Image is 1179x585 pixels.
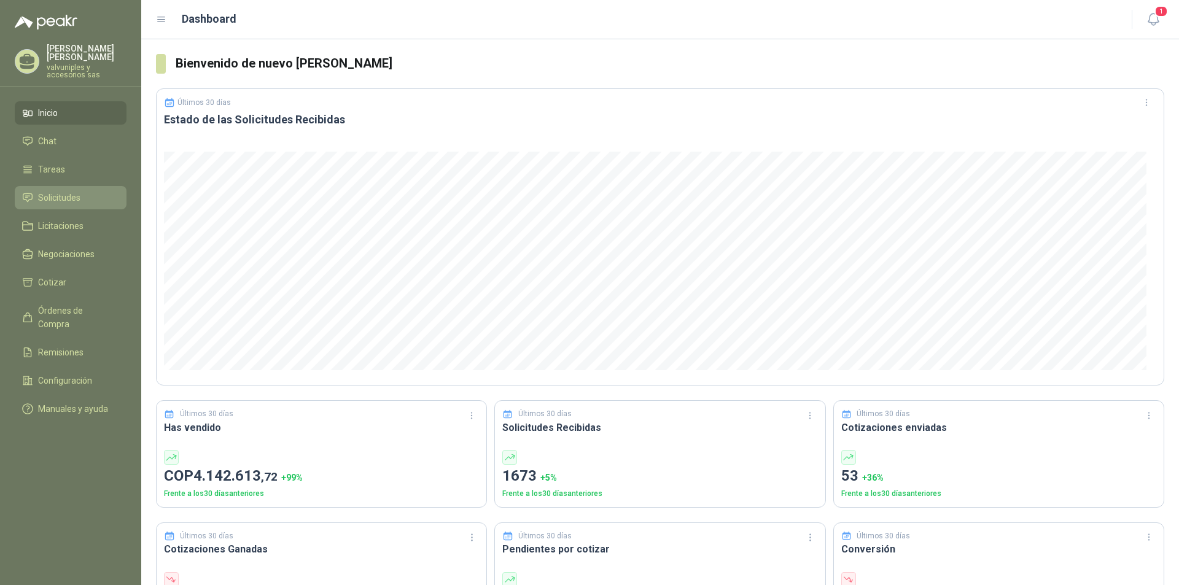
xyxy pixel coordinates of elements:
[182,10,236,28] h1: Dashboard
[38,163,65,176] span: Tareas
[281,473,303,482] span: + 99 %
[176,54,1164,73] h3: Bienvenido de nuevo [PERSON_NAME]
[862,473,884,482] span: + 36 %
[857,530,910,542] p: Últimos 30 días
[164,488,479,500] p: Frente a los 30 días anteriores
[38,247,95,261] span: Negociaciones
[518,530,572,542] p: Últimos 30 días
[164,420,479,435] h3: Has vendido
[38,106,58,120] span: Inicio
[15,341,126,364] a: Remisiones
[164,541,479,557] h3: Cotizaciones Ganadas
[47,44,126,61] p: [PERSON_NAME] [PERSON_NAME]
[15,158,126,181] a: Tareas
[15,130,126,153] a: Chat
[38,134,56,148] span: Chat
[177,98,231,107] p: Últimos 30 días
[502,541,817,557] h3: Pendientes por cotizar
[841,420,1156,435] h3: Cotizaciones enviadas
[38,374,92,387] span: Configuración
[15,101,126,125] a: Inicio
[15,271,126,294] a: Cotizar
[38,304,115,331] span: Órdenes de Compra
[38,402,108,416] span: Manuales y ayuda
[15,242,126,266] a: Negociaciones
[841,541,1156,557] h3: Conversión
[1154,6,1168,17] span: 1
[1142,9,1164,31] button: 1
[164,112,1156,127] h3: Estado de las Solicitudes Recibidas
[15,369,126,392] a: Configuración
[502,465,817,488] p: 1673
[841,488,1156,500] p: Frente a los 30 días anteriores
[518,408,572,420] p: Últimos 30 días
[15,214,126,238] a: Licitaciones
[15,397,126,420] a: Manuales y ayuda
[193,467,278,484] span: 4.142.613
[261,470,278,484] span: ,72
[164,465,479,488] p: COP
[180,408,233,420] p: Últimos 30 días
[15,299,126,336] a: Órdenes de Compra
[38,219,84,233] span: Licitaciones
[180,530,233,542] p: Últimos 30 días
[38,276,66,289] span: Cotizar
[857,408,910,420] p: Últimos 30 días
[502,420,817,435] h3: Solicitudes Recibidas
[38,346,84,359] span: Remisiones
[47,64,126,79] p: valvuniples y accesorios sas
[502,488,817,500] p: Frente a los 30 días anteriores
[15,186,126,209] a: Solicitudes
[38,191,80,204] span: Solicitudes
[540,473,557,482] span: + 5 %
[15,15,77,29] img: Logo peakr
[841,465,1156,488] p: 53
